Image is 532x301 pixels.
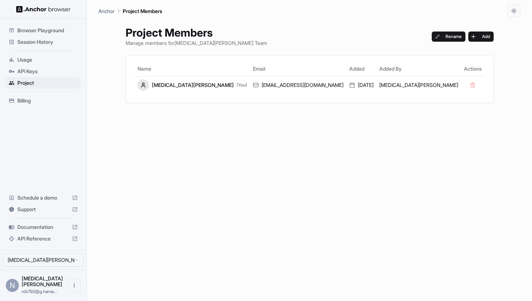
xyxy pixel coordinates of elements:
[126,39,267,47] p: Manage members for [MEDICAL_DATA][PERSON_NAME] Team
[6,54,81,66] div: Usage
[17,56,78,63] span: Usage
[346,62,376,76] th: Added
[237,82,247,88] span: (You)
[6,66,81,77] div: API Keys
[6,204,81,215] div: Support
[349,81,373,89] div: [DATE]
[98,7,162,15] nav: breadcrumb
[68,279,81,292] button: Open menu
[376,76,461,94] td: [MEDICAL_DATA][PERSON_NAME]
[376,62,461,76] th: Added By
[17,68,78,75] span: API Keys
[98,7,115,15] p: Anchor
[17,27,78,34] span: Browser Playground
[17,194,69,201] span: Schedule a demo
[468,32,494,42] button: Add
[16,6,71,13] img: Anchor Logo
[6,221,81,233] div: Documentation
[6,95,81,106] div: Billing
[253,81,343,89] div: [EMAIL_ADDRESS][DOMAIN_NAME]
[17,79,78,87] span: Project
[6,233,81,244] div: API Reference
[22,275,63,287] span: Nikita Bedi
[17,206,69,213] span: Support
[123,7,162,15] p: Project Members
[17,235,69,242] span: API Reference
[126,26,267,39] h1: Project Members
[432,32,465,42] button: Rename
[135,62,250,76] th: Name
[17,38,78,46] span: Session History
[6,25,81,36] div: Browser Playground
[250,62,346,76] th: Email
[17,223,69,231] span: Documentation
[17,97,78,104] span: Billing
[22,289,57,294] span: nib792@g.harvard.edu
[138,79,247,91] div: [MEDICAL_DATA][PERSON_NAME]
[461,62,485,76] th: Actions
[6,279,19,292] div: N
[6,77,81,89] div: Project
[6,192,81,204] div: Schedule a demo
[6,36,81,48] div: Session History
